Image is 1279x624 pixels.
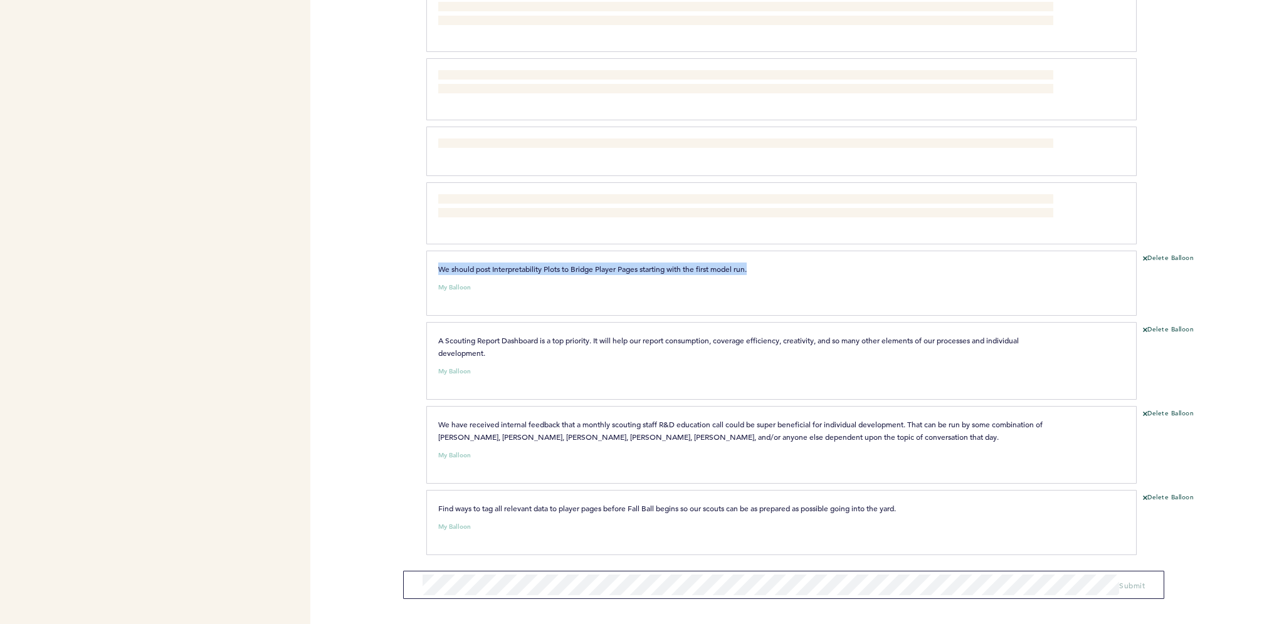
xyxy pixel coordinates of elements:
button: Delete Balloon [1143,325,1194,335]
span: Get Amateur viz dash data points linked to video! [438,140,603,150]
button: Delete Balloon [1143,254,1194,264]
span: Build out a preffing tool in Bridge that can potentially be used for polling exercises in the dra... [438,195,1053,218]
button: Delete Balloon [1143,493,1194,503]
span: Day 2 work was awesome! How can we better fold some of that work into the main board setting proc... [438,71,1027,94]
button: Delete Balloon [1143,409,1194,419]
span: Submit [1119,580,1145,590]
small: My Balloon [438,524,471,530]
small: My Balloon [438,368,471,375]
small: My Balloon [438,452,471,459]
span: A Scouting Report Dashboard is a top priority. It will help our report consumption, coverage effi... [438,335,1021,358]
span: Objective Follow leaderboards (putting this under support/process vs strategy). All draft eligibl... [438,3,1048,26]
span: We have received internal feedback that a monthly scouting staff R&D education call could be supe... [438,419,1045,442]
span: Find ways to tag all relevant data to player pages before Fall Ball begins so our scouts can be a... [438,503,896,513]
small: My Balloon [438,284,471,291]
button: Submit [1119,579,1145,591]
span: We should post Interpretability Plots to Bridge Player Pages starting with the first model run. [438,264,747,274]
